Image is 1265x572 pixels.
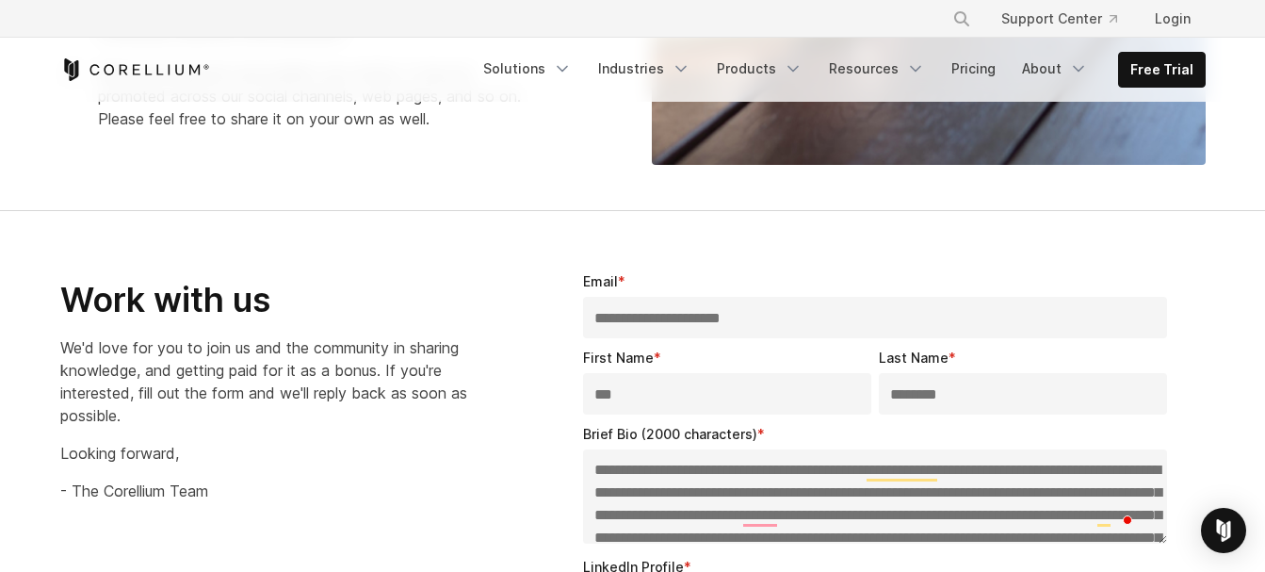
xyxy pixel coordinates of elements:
[879,350,949,366] span: Last Name
[945,2,979,36] button: Search
[1119,53,1205,87] a: Free Trial
[1140,2,1206,36] a: Login
[583,449,1168,544] textarea: To enrich screen reader interactions, please activate Accessibility in Grammarly extension settings
[60,442,470,465] p: Looking forward,
[1201,508,1246,553] div: Open Intercom Messenger
[705,52,814,86] a: Products
[940,52,1007,86] a: Pricing
[583,426,757,442] span: Brief Bio (2000 characters)
[587,52,702,86] a: Industries
[60,480,470,502] p: - The Corellium Team
[60,58,210,81] a: Corellium Home
[818,52,936,86] a: Resources
[583,350,654,366] span: First Name
[472,52,583,86] a: Solutions
[1011,52,1099,86] a: About
[930,2,1206,36] div: Navigation Menu
[583,273,618,289] span: Email
[60,279,470,321] h2: Work with us
[472,52,1206,88] div: Navigation Menu
[986,2,1132,36] a: Support Center
[60,336,470,427] p: We'd love for you to join us and the community in sharing knowledge, and getting paid for it as a...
